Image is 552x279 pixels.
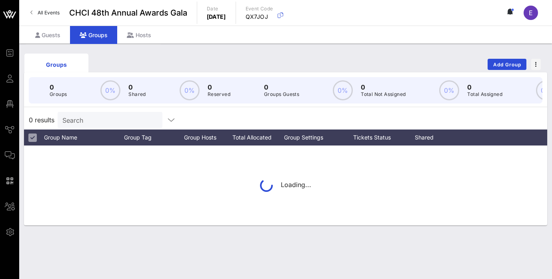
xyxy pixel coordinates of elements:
div: Group Tag [124,130,180,145]
span: Add Group [493,62,522,68]
p: Total Not Assigned [361,90,406,98]
p: Event Code [246,5,273,13]
p: 0 [264,82,299,92]
div: Groups [30,60,82,69]
p: Total Assigned [467,90,502,98]
p: Date [207,5,226,13]
p: 0 [361,82,406,92]
p: Shared [128,90,146,98]
div: Loading... [260,179,311,192]
span: All Events [38,10,60,16]
p: QX7JOJ [246,13,273,21]
div: Guests [26,26,70,44]
a: All Events [26,6,64,19]
span: E [529,9,533,17]
p: Groups Guests [264,90,299,98]
p: 0 [467,82,502,92]
div: Hosts [117,26,161,44]
div: E [524,6,538,20]
p: 0 [208,82,230,92]
span: 0 results [29,115,54,125]
p: Reserved [208,90,230,98]
div: Shared [404,130,452,145]
div: Group Settings [284,130,340,145]
p: Groups [50,90,67,98]
div: Group Hosts [180,130,228,145]
div: Total Allocated [228,130,284,145]
button: Add Group [488,59,526,70]
p: [DATE] [207,13,226,21]
p: 0 [128,82,146,92]
div: Groups [70,26,117,44]
p: 0 [50,82,67,92]
span: CHCI 48th Annual Awards Gala [69,7,187,19]
div: Tickets Status [340,130,404,145]
div: Group Name [44,130,124,145]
